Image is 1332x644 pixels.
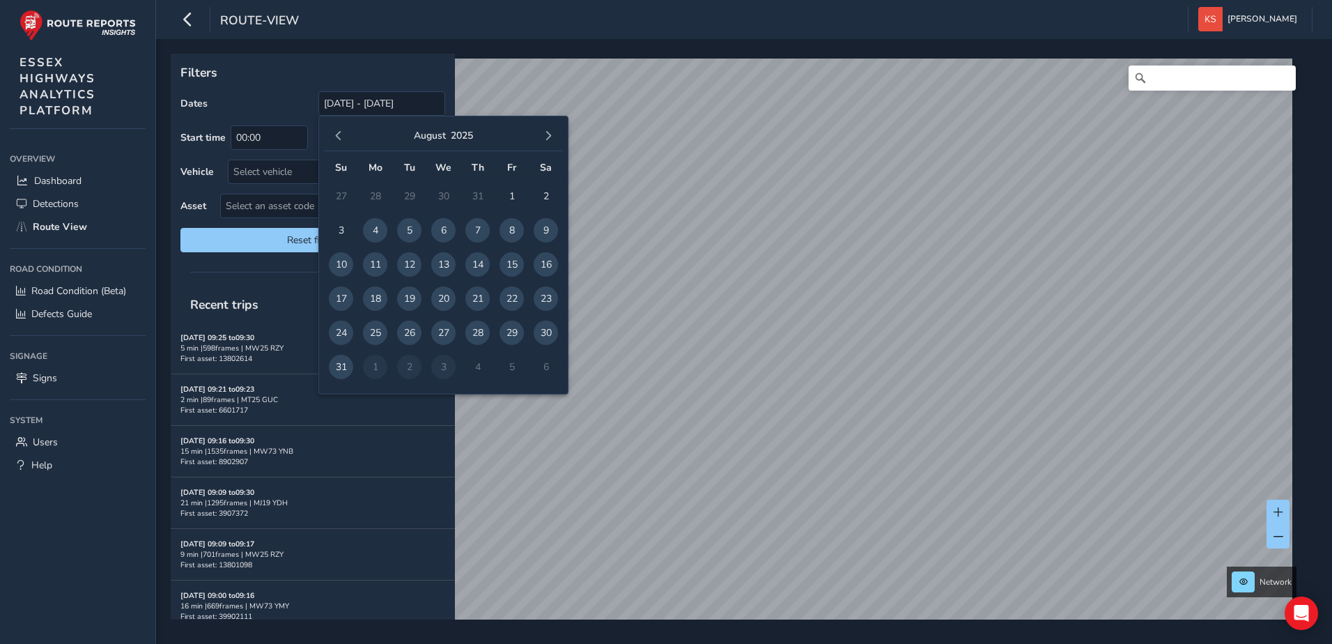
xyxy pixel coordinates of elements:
div: 16 min | 669 frames | MW73 YMY [180,601,445,611]
span: Select an asset code [221,194,421,217]
span: 2 [534,184,558,208]
span: Help [31,459,52,472]
span: route-view [220,12,299,31]
span: 26 [397,321,421,345]
span: 20 [431,286,456,311]
span: 24 [329,321,353,345]
strong: [DATE] 09:21 to 09:23 [180,384,254,394]
span: 8 [499,218,524,243]
span: 10 [329,252,353,277]
strong: [DATE] 09:16 to 09:30 [180,436,254,446]
div: 21 min | 1295 frames | MJ19 YDH [180,498,445,508]
span: 5 [397,218,421,243]
span: Detections [33,197,79,210]
span: First asset: 13802614 [180,353,252,364]
div: 9 min | 701 frames | MW25 RZY [180,549,445,560]
label: Dates [180,97,208,110]
a: Road Condition (Beta) [10,279,146,302]
span: We [435,161,451,174]
strong: [DATE] 09:00 to 09:16 [180,590,254,601]
span: Th [472,161,484,174]
div: Road Condition [10,259,146,279]
span: Dashboard [34,174,82,187]
strong: [DATE] 09:25 to 09:30 [180,332,254,343]
div: Open Intercom Messenger [1285,597,1318,630]
div: Select vehicle [229,160,421,183]
span: Sa [540,161,552,174]
canvas: Map [176,59,1292,636]
span: Road Condition (Beta) [31,284,126,298]
input: Search [1129,66,1296,91]
span: First asset: 39902111 [180,611,252,622]
a: Signs [10,367,146,390]
img: diamond-layout [1198,7,1223,31]
span: ESSEX HIGHWAYS ANALYTICS PLATFORM [20,54,95,118]
span: 7 [465,218,490,243]
span: 17 [329,286,353,311]
span: 12 [397,252,421,277]
span: 11 [363,252,387,277]
span: First asset: 6601717 [180,405,248,415]
span: Network [1260,576,1292,588]
span: Tu [404,161,415,174]
span: 15 [499,252,524,277]
span: Signs [33,371,57,385]
div: System [10,410,146,431]
div: 5 min | 598 frames | MW25 RZY [180,343,445,353]
span: Su [335,161,347,174]
span: 13 [431,252,456,277]
div: Signage [10,346,146,367]
span: 28 [465,321,490,345]
span: First asset: 3907372 [180,508,248,519]
span: 14 [465,252,490,277]
span: 30 [534,321,558,345]
span: 27 [431,321,456,345]
span: 18 [363,286,387,311]
span: 6 [431,218,456,243]
strong: [DATE] 09:09 to 09:30 [180,487,254,498]
span: 16 [534,252,558,277]
div: Overview [10,148,146,169]
span: First asset: 8902907 [180,457,248,467]
strong: [DATE] 09:09 to 09:17 [180,539,254,549]
button: 2025 [451,129,473,142]
span: 9 [534,218,558,243]
span: 29 [499,321,524,345]
span: 21 [465,286,490,311]
span: Mo [369,161,382,174]
span: 4 [363,218,387,243]
div: 2 min | 89 frames | MT25 GUC [180,394,445,405]
a: Detections [10,192,146,215]
label: Start time [180,131,226,144]
span: Recent trips [180,286,268,323]
span: 1 [499,184,524,208]
a: Users [10,431,146,454]
p: Filters [180,63,445,82]
a: Defects Guide [10,302,146,325]
span: Users [33,436,58,449]
span: 25 [363,321,387,345]
label: Asset [180,199,206,213]
a: Route View [10,215,146,238]
span: [PERSON_NAME] [1228,7,1297,31]
span: Route View [33,220,87,233]
img: rr logo [20,10,136,41]
button: August [414,129,446,142]
span: 23 [534,286,558,311]
span: 3 [329,218,353,243]
span: Defects Guide [31,307,92,321]
a: Help [10,454,146,477]
button: Reset filters [180,228,445,252]
span: 19 [397,286,421,311]
span: First asset: 13801098 [180,560,252,570]
a: Dashboard [10,169,146,192]
span: 22 [499,286,524,311]
label: Vehicle [180,165,214,178]
button: [PERSON_NAME] [1198,7,1302,31]
span: Reset filters [191,233,435,247]
div: 15 min | 1535 frames | MW73 YNB [180,446,445,457]
span: Fr [507,161,516,174]
span: 31 [329,355,353,379]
